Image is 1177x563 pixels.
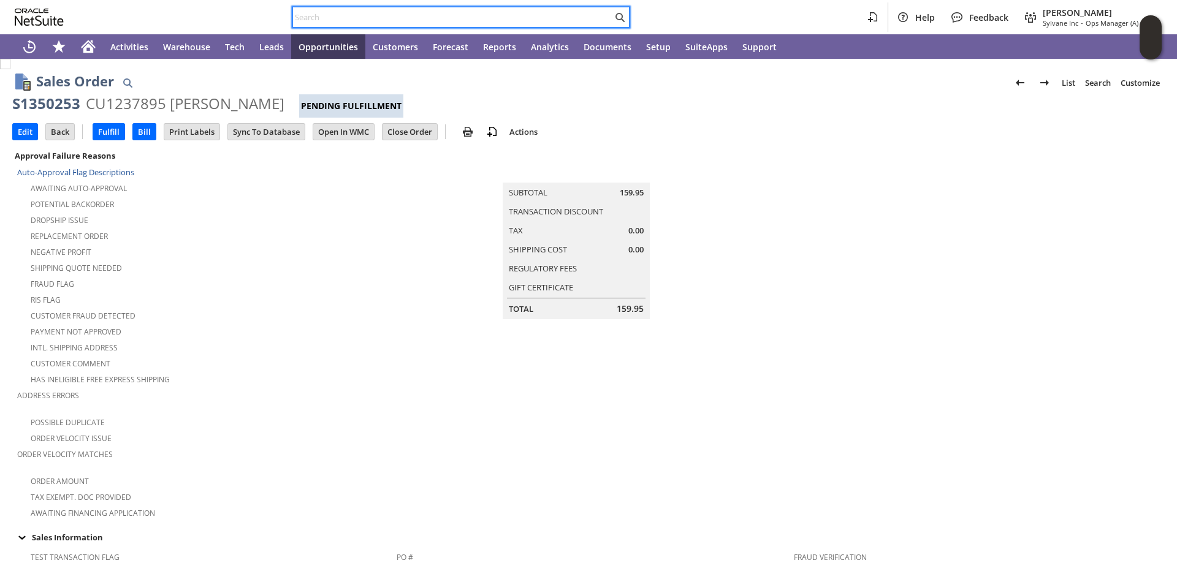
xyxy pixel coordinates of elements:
[628,225,644,236] span: 0.00
[252,34,291,59] a: Leads
[156,34,218,59] a: Warehouse
[433,41,468,53] span: Forecast
[617,303,644,315] span: 159.95
[620,187,644,198] span: 159.95
[12,529,1165,545] td: Sales Information
[120,75,135,90] img: Quick Find
[313,124,374,140] input: Open In WMC
[524,34,576,59] a: Analytics
[31,183,127,194] a: Awaiting Auto-Approval
[1057,73,1080,93] a: List
[17,390,79,401] a: Address Errors
[1140,15,1162,59] iframe: Click here to launch Oracle Guided Learning Help Panel
[1086,18,1155,28] span: Ops Manager (A) (F2L)
[373,41,418,53] span: Customers
[460,124,475,139] img: print.svg
[17,449,113,459] a: Order Velocity Matches
[31,374,170,385] a: Has Ineligible Free Express Shipping
[22,39,37,54] svg: Recent Records
[36,71,114,91] h1: Sales Order
[584,41,631,53] span: Documents
[509,225,523,236] a: Tax
[1043,7,1155,18] span: [PERSON_NAME]
[225,41,245,53] span: Tech
[13,124,37,140] input: Edit
[509,303,533,314] a: Total
[794,552,867,562] a: Fraud Verification
[31,552,120,562] a: Test Transaction Flag
[31,279,74,289] a: Fraud Flag
[46,124,74,140] input: Back
[31,433,112,444] a: Order Velocity Issue
[31,342,118,353] a: Intl. Shipping Address
[31,263,122,273] a: Shipping Quote Needed
[228,124,305,140] input: Sync To Database
[31,247,91,257] a: Negative Profit
[628,244,644,255] span: 0.00
[31,417,105,428] a: Possible Duplicate
[509,263,577,274] a: Regulatory Fees
[1116,73,1165,93] a: Customize
[291,34,365,59] a: Opportunities
[299,41,358,53] span: Opportunities
[164,124,219,140] input: Print Labels
[476,34,524,59] a: Reports
[742,41,777,53] span: Support
[509,187,547,198] a: Subtotal
[1037,75,1052,90] img: Next
[1013,75,1027,90] img: Previous
[110,41,148,53] span: Activities
[44,34,74,59] div: Shortcuts
[365,34,425,59] a: Customers
[133,124,156,140] input: Bill
[31,231,108,241] a: Replacement Order
[12,148,392,164] div: Approval Failure Reasons
[483,41,516,53] span: Reports
[397,552,413,562] a: PO #
[218,34,252,59] a: Tech
[425,34,476,59] a: Forecast
[915,12,935,23] span: Help
[678,34,735,59] a: SuiteApps
[15,34,44,59] a: Recent Records
[31,215,88,225] a: Dropship Issue
[17,167,134,178] a: Auto-Approval Flag Descriptions
[51,39,66,54] svg: Shortcuts
[646,41,671,53] span: Setup
[509,206,603,217] a: Transaction Discount
[81,39,96,54] svg: Home
[31,327,121,337] a: Payment not approved
[31,311,135,321] a: Customer Fraud Detected
[31,295,61,305] a: RIS flag
[31,199,114,210] a: Potential Backorder
[293,10,612,25] input: Search
[12,94,80,113] div: S1350253
[86,94,284,113] div: CU1237895 [PERSON_NAME]
[15,9,64,26] svg: logo
[31,492,131,502] a: Tax Exempt. Doc Provided
[639,34,678,59] a: Setup
[735,34,784,59] a: Support
[505,126,543,137] a: Actions
[31,508,155,518] a: Awaiting Financing Application
[383,124,437,140] input: Close Order
[163,41,210,53] span: Warehouse
[685,41,728,53] span: SuiteApps
[74,34,103,59] a: Home
[1043,18,1078,28] span: Sylvane Inc
[485,124,500,139] img: add-record.svg
[1140,38,1162,60] span: Oracle Guided Learning Widget. To move around, please hold and drag
[31,476,89,486] a: Order Amount
[509,244,567,255] a: Shipping Cost
[531,41,569,53] span: Analytics
[259,41,284,53] span: Leads
[1080,73,1116,93] a: Search
[299,94,403,118] div: Pending Fulfillment
[103,34,156,59] a: Activities
[969,12,1008,23] span: Feedback
[503,163,650,183] caption: Summary
[93,124,124,140] input: Fulfill
[1081,18,1083,28] span: -
[576,34,639,59] a: Documents
[612,10,627,25] svg: Search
